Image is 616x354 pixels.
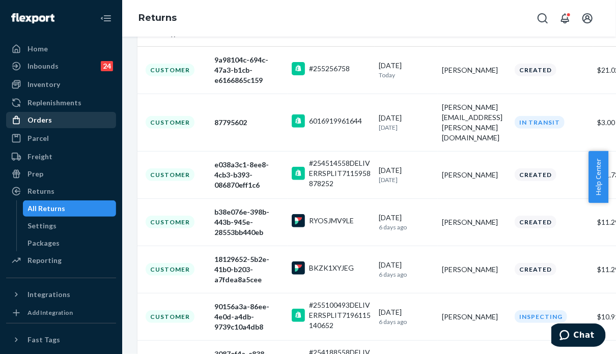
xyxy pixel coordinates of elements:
[27,308,73,317] div: Add Integration
[515,263,556,276] div: Created
[442,65,507,75] div: [PERSON_NAME]
[6,41,116,57] a: Home
[442,217,507,227] div: [PERSON_NAME]
[23,200,117,217] a: All Returns
[551,323,606,349] iframe: Opens a widget where you can chat to one of our agents
[27,98,81,108] div: Replenishments
[515,116,565,129] div: In Transit
[379,175,434,184] p: [DATE]
[27,79,60,90] div: Inventory
[379,61,434,79] div: [DATE]
[146,310,194,323] div: Customer
[27,61,59,71] div: Inbounds
[214,254,284,285] div: 18129652-5b2e-41b0-b203-a7fdea8a5cee
[214,160,284,190] div: e038a3c1-8ee8-4cb3-b393-086870eff1c6
[214,55,284,85] div: 9a98104c-694c-47a3-b1cb-e6166865c159
[23,218,117,234] a: Settings
[6,149,116,165] a: Freight
[96,8,116,28] button: Close Navigation
[27,133,49,143] div: Parcel
[146,116,194,129] div: Customer
[379,260,434,279] div: [DATE]
[515,310,567,323] div: Inspecting
[146,216,194,228] div: Customer
[27,44,48,54] div: Home
[6,286,116,303] button: Integrations
[379,165,434,184] div: [DATE]
[379,307,434,326] div: [DATE]
[27,169,43,179] div: Prep
[379,223,434,231] p: 6 days ago
[309,263,354,273] div: BKZK1XYJEG
[138,12,177,23] a: Returns
[589,151,608,203] button: Help Center
[442,264,507,275] div: [PERSON_NAME]
[515,216,556,228] div: Created
[442,312,507,322] div: [PERSON_NAME]
[309,116,362,126] div: 6016919961644
[379,270,434,279] p: 6 days ago
[28,203,66,214] div: All Returns
[309,158,371,189] div: #254514558DELIVERRSPLIT7115958878252
[379,213,434,231] div: [DATE]
[6,307,116,319] a: Add Integration
[130,4,185,33] ol: breadcrumbs
[27,115,52,125] div: Orders
[379,123,434,132] p: [DATE]
[6,112,116,128] a: Orders
[442,102,507,143] div: [PERSON_NAME][EMAIL_ADDRESS][PERSON_NAME][DOMAIN_NAME]
[6,166,116,182] a: Prep
[11,13,54,23] img: Flexport logo
[27,335,60,345] div: Fast Tags
[379,71,434,79] p: Today
[577,8,598,28] button: Open account menu
[309,300,371,331] div: #255100493DELIVERRSPLIT7196115140652
[23,235,117,251] a: Packages
[379,317,434,326] p: 6 days ago
[27,255,62,265] div: Reporting
[28,221,57,231] div: Settings
[515,168,556,181] div: Created
[27,152,52,162] div: Freight
[28,238,60,248] div: Packages
[146,64,194,76] div: Customer
[379,113,434,132] div: [DATE]
[515,64,556,76] div: Created
[309,216,354,226] div: RYOSJMV9LE
[101,61,113,71] div: 24
[214,302,284,332] div: 90156a3a-86ee-4e0d-a4db-9739c10a4db8
[533,8,553,28] button: Open Search Box
[214,207,284,238] div: b38e076e-398b-443b-945e-28553bb440eb
[6,332,116,348] button: Fast Tags
[6,252,116,269] a: Reporting
[442,170,507,180] div: [PERSON_NAME]
[6,58,116,74] a: Inbounds24
[6,95,116,111] a: Replenishments
[214,117,284,128] div: 87795602
[309,64,350,74] div: #255256758
[146,168,194,181] div: Customer
[146,263,194,276] div: Customer
[6,183,116,199] a: Returns
[6,76,116,93] a: Inventory
[27,186,54,196] div: Returns
[555,8,575,28] button: Open notifications
[6,130,116,146] a: Parcel
[27,289,70,300] div: Integrations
